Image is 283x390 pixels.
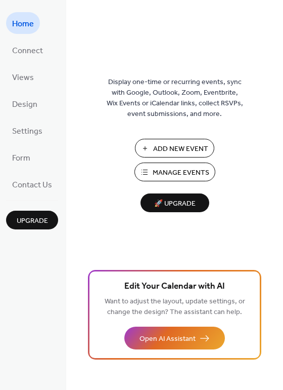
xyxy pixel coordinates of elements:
[6,173,58,195] a: Contact Us
[12,177,52,193] span: Contact Us
[124,280,225,294] span: Edit Your Calendar with AI
[139,334,196,344] span: Open AI Assistant
[17,216,48,226] span: Upgrade
[105,295,245,319] span: Want to adjust the layout, update settings, or change the design? The assistant can help.
[6,211,58,229] button: Upgrade
[140,193,209,212] button: 🚀 Upgrade
[147,197,203,211] span: 🚀 Upgrade
[12,43,43,59] span: Connect
[6,146,36,168] a: Form
[12,150,30,166] span: Form
[134,163,215,181] button: Manage Events
[6,120,49,141] a: Settings
[153,144,208,154] span: Add New Event
[153,168,209,178] span: Manage Events
[6,66,40,88] a: Views
[12,70,34,86] span: Views
[6,12,40,34] a: Home
[135,139,214,158] button: Add New Event
[124,327,225,349] button: Open AI Assistant
[107,77,243,120] span: Display one-time or recurring events, sync with Google, Outlook, Zoom, Eventbrite, Wix Events or ...
[6,93,43,114] a: Design
[12,124,42,139] span: Settings
[12,16,34,32] span: Home
[6,39,49,61] a: Connect
[12,97,37,112] span: Design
